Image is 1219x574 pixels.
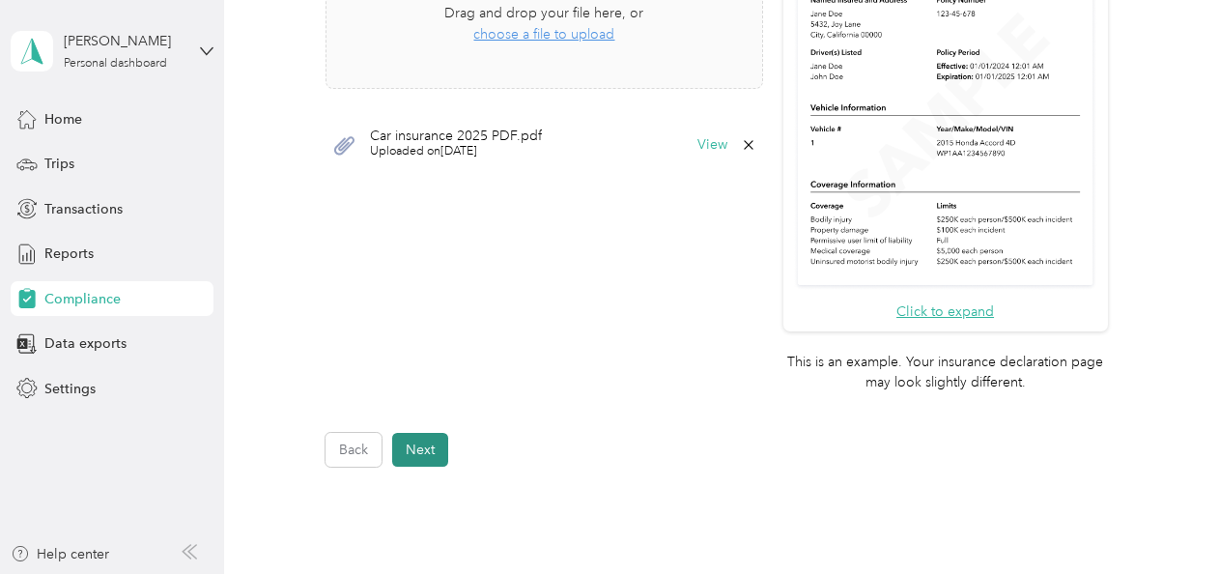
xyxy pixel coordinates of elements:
[697,138,727,152] button: View
[326,433,382,467] button: Back
[64,31,184,51] div: [PERSON_NAME]
[44,289,121,309] span: Compliance
[473,26,614,43] span: choose a file to upload
[392,433,448,467] button: Next
[783,352,1108,392] p: This is an example. Your insurance declaration page may look slightly different.
[896,301,994,322] button: Click to expand
[11,544,109,564] button: Help center
[44,244,94,264] span: Reports
[64,58,167,70] div: Personal dashboard
[44,109,82,129] span: Home
[44,199,123,219] span: Transactions
[44,154,74,174] span: Trips
[44,333,127,354] span: Data exports
[370,143,542,160] span: Uploaded on [DATE]
[444,5,643,21] span: Drag and drop your file here, or
[1111,466,1219,574] iframe: Everlance-gr Chat Button Frame
[44,379,96,399] span: Settings
[370,129,542,143] span: Car insurance 2025 PDF.pdf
